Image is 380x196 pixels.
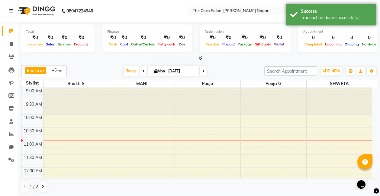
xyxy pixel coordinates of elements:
div: 10:00 AM [22,115,43,121]
span: Petty cash [157,42,177,46]
div: Appointment [303,29,378,34]
div: ₹0 [253,34,272,41]
span: Bhakti s [43,80,109,88]
div: ₹0 [221,34,236,41]
div: ₹0 [177,34,187,41]
a: x [42,68,44,73]
div: ₹0 [119,34,130,41]
div: ₹0 [157,34,177,41]
b: 08047224946 [66,2,93,19]
span: +5 [52,68,61,72]
div: 0 [324,34,343,41]
input: 2025-09-01 [166,67,197,76]
div: ₹0 [72,34,90,41]
span: Sales [44,42,56,46]
span: Due [177,42,187,46]
div: 11:00 AM [22,141,43,148]
span: Gift Cards [253,42,272,46]
span: 1 / 2 [30,184,38,190]
div: ₹0 [272,34,286,41]
span: Products [72,42,90,46]
div: 12:00 PM [23,168,43,174]
div: Finance [107,29,187,34]
span: Mon [153,69,166,73]
span: Completed [303,42,324,46]
div: 9:30 AM [25,101,43,108]
div: 10:30 AM [22,128,43,134]
span: Services [56,42,72,46]
div: ₹0 [44,34,56,41]
div: 0 [343,34,360,41]
span: ADD NEW [322,69,340,73]
div: 0 [303,34,324,41]
div: 9:00 AM [25,88,43,94]
span: Bhakti s [27,68,42,73]
div: Transaction done successfully! [301,15,372,21]
span: Prepaid [221,42,236,46]
div: Success [301,8,372,15]
span: Online/Custom [130,42,157,46]
span: SHWETA [307,80,372,88]
span: MANI [109,80,175,88]
span: No show [360,42,378,46]
div: ₹0 [204,34,221,41]
div: Redemption [204,29,286,34]
img: logo [15,2,57,19]
span: Upcoming [324,42,343,46]
div: ₹0 [130,34,157,41]
span: Card [119,42,130,46]
span: Pooja G [241,80,306,88]
span: Pooja [175,80,240,88]
div: ₹0 [26,34,44,41]
button: ADD NEW [321,67,342,75]
span: Voucher [204,42,221,46]
span: Cash [107,42,119,46]
input: Search Appointment [264,66,317,76]
span: Package [236,42,253,46]
iframe: chat widget [355,172,374,190]
span: Ongoing [343,42,360,46]
div: ₹0 [107,34,119,41]
div: ₹0 [56,34,72,41]
div: 11:30 AM [22,154,43,161]
span: Wallet [272,42,286,46]
div: 0 [360,34,378,41]
div: Stylist [21,80,43,86]
span: Today [124,66,139,76]
div: Total [26,29,90,34]
span: Expenses [26,42,44,46]
div: ₹0 [236,34,253,41]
